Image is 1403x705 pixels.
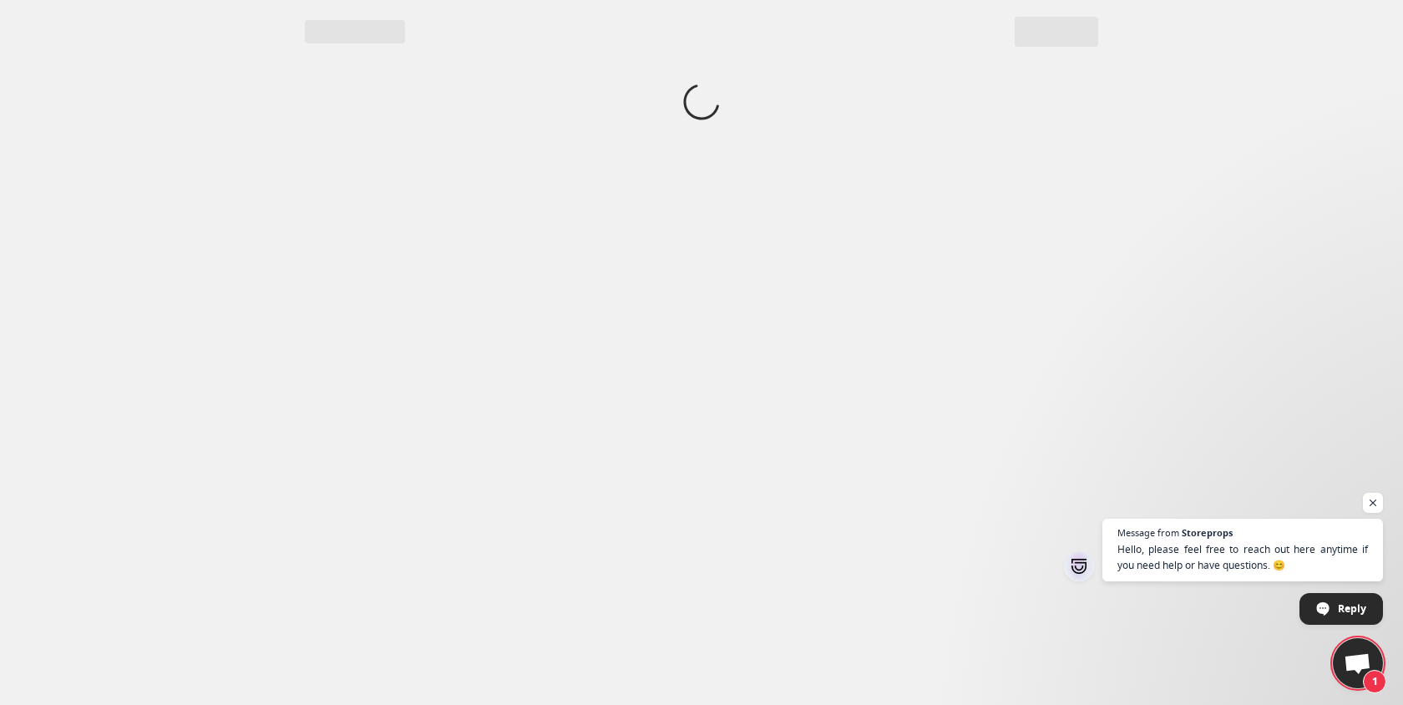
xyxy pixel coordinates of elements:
[1333,638,1383,688] a: Open chat
[1363,670,1386,693] span: 1
[1338,594,1366,623] span: Reply
[1117,541,1368,573] span: Hello, please feel free to reach out here anytime if you need help or have questions. 😊
[1182,528,1233,537] span: Storeprops
[1117,528,1179,537] span: Message from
